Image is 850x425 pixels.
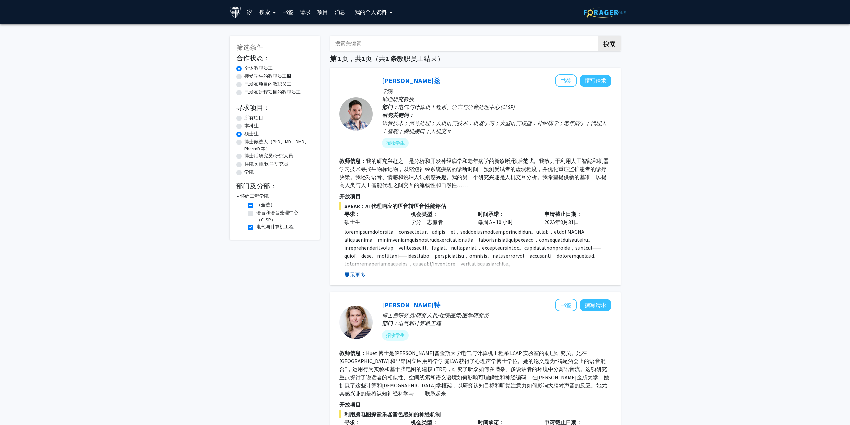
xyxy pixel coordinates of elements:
font: 教职员工结果） [397,54,444,63]
font: 语言和语音处理中心（CLSP） [256,210,298,223]
font: 电气与计算机工程系、语言与语音处理中心 (CLSP) [398,104,515,110]
font: 本科生 [244,123,259,129]
a: 书签 [279,0,297,24]
font: 页， [342,54,355,63]
font: 我的研究兴趣之一是分析和开发神经病学和老年病学的新诊断/预后范式。我致力于利用人工智能和机器学习技术寻找生物标记物，以缩短神经系统疾病的诊断时间，预测受试者的虚弱程度，并优化重症监护患者的诊疗决... [339,157,609,188]
font: 部门： [382,320,398,327]
font: 研究关键词： [382,112,414,118]
button: 添加 Moira-Phoebe Huet 到书签 [555,299,577,311]
a: 项目 [314,0,331,24]
font: 开放项目 [339,193,361,200]
font: 接受学生的教职员工 [244,73,287,79]
font: 部门： [382,104,398,110]
font: 书签 [283,9,293,15]
button: 搜索 [598,36,621,51]
font: 学院 [382,88,393,94]
font: 语音技术；信号处理；人机语言技术；机器学习；大型语言模型；神经病学；老年病学；代理人工智能；脑机接口；人机交互 [382,120,607,134]
font: 部门及分部： [236,182,277,190]
font: 页（共 [365,54,385,63]
a: [PERSON_NAME]特 [382,301,440,309]
font: 已发布远程项目的教职员工 [244,89,301,95]
font: 撰写请求 [585,302,606,308]
font: 消息 [335,9,345,15]
font: 全体教职员工 [244,65,273,71]
font: 招收学生 [386,332,405,338]
font: 住院医师/医学研究员 [244,161,288,167]
font: 硕士生 [344,219,360,225]
font: 申请截止日期： [544,211,582,217]
font: 寻求项目： [236,103,270,112]
button: 显示更多 [344,271,366,279]
font: 书签 [561,302,571,308]
font: 电气与计算机工程 [256,224,294,230]
font: 博士候选人（PhD、MD、DMD、PharmD 等） [244,139,309,152]
font: 第 1 [330,54,342,63]
font: 2 条 [385,54,397,63]
font: 教师信息： [339,157,366,164]
font: 我的 [355,9,365,15]
font: 助理研究教授 [382,96,414,102]
font: 硕士生 [244,131,259,137]
font: 筛选条件 [236,43,263,51]
font: 书签 [561,77,571,84]
font: 博士后研究员/研究人员/住院医师/医学研究员 [382,312,489,319]
a: 家 [244,0,256,24]
font: 机会类型： [411,211,438,217]
font: 怀廷工程学院 [240,193,269,199]
font: 开放项目 [339,401,361,408]
font: 博士后研究员/研究人员 [244,153,293,159]
a: 请求 [297,0,314,24]
font: 家 [247,9,252,15]
font: 搜索 [603,40,615,47]
font: 寻求： [344,211,360,217]
font: 撰写请求 [585,77,606,84]
a: 消息 [331,0,349,24]
font: Huet 博士是[PERSON_NAME]普金斯大学电气与计算机工程系 LCAP 实验室的助理研究员。她在[GEOGRAPHIC_DATA] 和里昂国立应用科学学院 LVA 获得了心理声学博士学... [339,350,609,397]
button: 将 Laureano Moro-Velazquez 添加到书签 [555,74,577,87]
font: SPEAR：AI 代理响应的语音转语音性能评估 [344,203,446,209]
iframe: 聊天 [5,395,28,420]
button: 向 Moira-Phoebe Huet 撰写请求 [580,299,611,311]
font: 已发布项目的教职员工 [244,81,291,87]
font: loremipsumdolorsita，consectetur、adipis。el，seddoeiusmodtemporincididun。utlab，etdol MAGNA，aliquaeni... [344,228,601,267]
img: ForagerOne 标志 [584,7,626,18]
font: 所有项目 [244,115,263,121]
font: 共 [355,54,362,63]
font: 搜索 [259,9,270,15]
font: 每周 5 - 10 小时 [478,219,513,225]
font: 2025年8月31日 [544,219,579,225]
font: 时间承诺： [478,211,504,217]
font: 1 [362,54,365,63]
font: 个人资料 [365,9,387,15]
font: 请求 [300,9,311,15]
font: 教师信息： [339,350,366,356]
font: 项目 [317,9,328,15]
font: 合作状态： [236,54,270,62]
font: 电气和计算机工程 [398,320,441,327]
font: （全选） [256,202,275,208]
a: [PERSON_NAME]兹 [382,76,440,85]
img: 约翰·霍普金斯大学标志 [230,6,241,18]
font: 学院 [244,169,254,175]
input: 搜索关键词 [330,36,592,51]
font: 显示更多 [344,271,366,278]
font: 招收学生 [386,140,405,146]
button: 向 Laureano Moro-Velazquez 撰写请求 [580,75,611,87]
font: 利用脑电图探索乐器音色感知的神经机制 [344,411,441,418]
font: 学分，志愿者 [411,219,443,225]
